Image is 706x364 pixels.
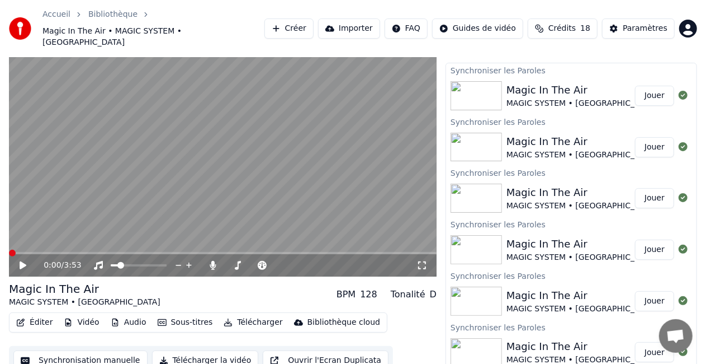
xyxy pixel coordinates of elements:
[506,200,658,212] div: MAGIC SYSTEM • [GEOGRAPHIC_DATA]
[446,320,696,334] div: Synchroniser les Paroles
[385,18,428,39] button: FAQ
[580,23,590,34] span: 18
[391,288,425,301] div: Tonalité
[432,18,523,39] button: Guides de vidéo
[106,315,151,330] button: Audio
[153,315,217,330] button: Sous-titres
[430,288,437,301] div: D
[506,252,658,263] div: MAGIC SYSTEM • [GEOGRAPHIC_DATA]
[337,288,356,301] div: BPM
[635,86,674,106] button: Jouer
[506,98,658,109] div: MAGIC SYSTEM • [GEOGRAPHIC_DATA]
[548,23,576,34] span: Crédits
[506,304,658,315] div: MAGIC SYSTEM • [GEOGRAPHIC_DATA]
[219,315,287,330] button: Télécharger
[12,315,57,330] button: Éditer
[506,150,658,161] div: MAGIC SYSTEM • [GEOGRAPHIC_DATA]
[42,9,264,48] nav: breadcrumb
[44,260,61,271] span: 0:00
[623,23,667,34] div: Paramètres
[446,269,696,282] div: Synchroniser les Paroles
[446,217,696,231] div: Synchroniser les Paroles
[506,339,658,354] div: Magic In The Air
[506,82,658,98] div: Magic In The Air
[42,26,264,48] span: Magic In The Air • MAGIC SYSTEM • [GEOGRAPHIC_DATA]
[360,288,377,301] div: 128
[446,63,696,77] div: Synchroniser les Paroles
[9,17,31,40] img: youka
[446,166,696,179] div: Synchroniser les Paroles
[506,185,658,200] div: Magic In The Air
[602,18,675,39] button: Paramètres
[264,18,314,39] button: Créer
[88,9,138,20] a: Bibliothèque
[59,315,103,330] button: Vidéo
[307,317,380,328] div: Bibliothèque cloud
[446,115,696,128] div: Synchroniser les Paroles
[659,319,693,353] div: Ouvrir le chat
[506,134,658,150] div: Magic In The Air
[635,342,674,362] button: Jouer
[635,291,674,311] button: Jouer
[506,236,658,252] div: Magic In The Air
[318,18,380,39] button: Importer
[635,137,674,157] button: Jouer
[9,297,160,308] div: MAGIC SYSTEM • [GEOGRAPHIC_DATA]
[44,260,70,271] div: /
[9,281,160,297] div: Magic In The Air
[528,18,598,39] button: Crédits18
[64,260,81,271] span: 3:53
[506,288,658,304] div: Magic In The Air
[42,9,70,20] a: Accueil
[635,240,674,260] button: Jouer
[635,188,674,208] button: Jouer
